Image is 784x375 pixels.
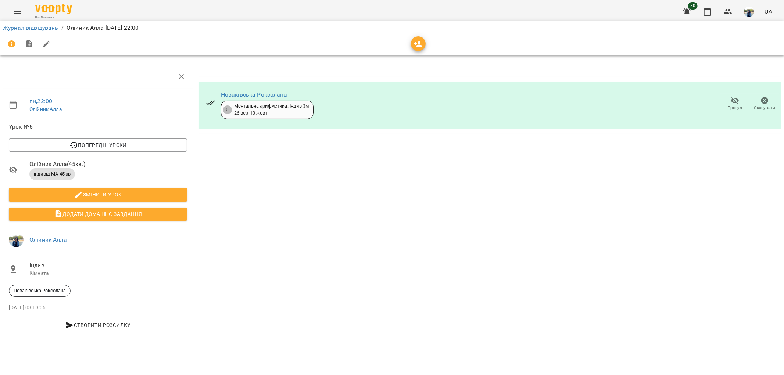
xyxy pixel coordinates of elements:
[754,105,776,111] span: Скасувати
[61,24,64,32] li: /
[223,105,232,114] div: 5
[35,15,72,20] span: For Business
[15,190,181,199] span: Змінити урок
[9,208,187,221] button: Додати домашнє завдання
[750,94,780,114] button: Скасувати
[728,105,742,111] span: Прогул
[15,141,181,149] span: Попередні уроки
[765,8,772,15] span: UA
[744,7,754,17] img: 79bf113477beb734b35379532aeced2e.jpg
[3,24,781,32] nav: breadcrumb
[9,3,26,21] button: Menu
[15,210,181,219] span: Додати домашнє завдання
[9,232,24,247] img: 79bf113477beb734b35379532aeced2e.jpg
[3,24,58,31] a: Журнал відвідувань
[762,5,775,18] button: UA
[9,188,187,201] button: Змінити урок
[9,285,71,297] div: Новаківська Роксолана
[35,4,72,14] img: Voopty Logo
[9,138,187,152] button: Попередні уроки
[29,160,187,169] span: Олійник Алла ( 45 хв. )
[29,171,75,177] span: індивід МА 45 хв
[688,2,698,10] span: 50
[9,318,187,332] button: Створити розсилку
[29,98,52,105] a: пн , 22:00
[9,288,70,294] span: Новаківська Роксолана
[9,304,187,311] p: [DATE] 03:13:06
[29,236,67,243] a: Олійник Алла
[720,94,750,114] button: Прогул
[234,103,309,116] div: Ментальна арифметика: Індив 3м 26 вер - 13 жовт
[67,24,139,32] p: Олійник Алла [DATE] 22:00
[221,91,287,98] a: Новаківська Роксолана
[29,261,187,270] span: Індив
[29,106,62,112] a: Олійник Алла
[12,321,184,329] span: Створити розсилку
[29,270,187,277] p: Кімната
[9,122,187,131] span: Урок №5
